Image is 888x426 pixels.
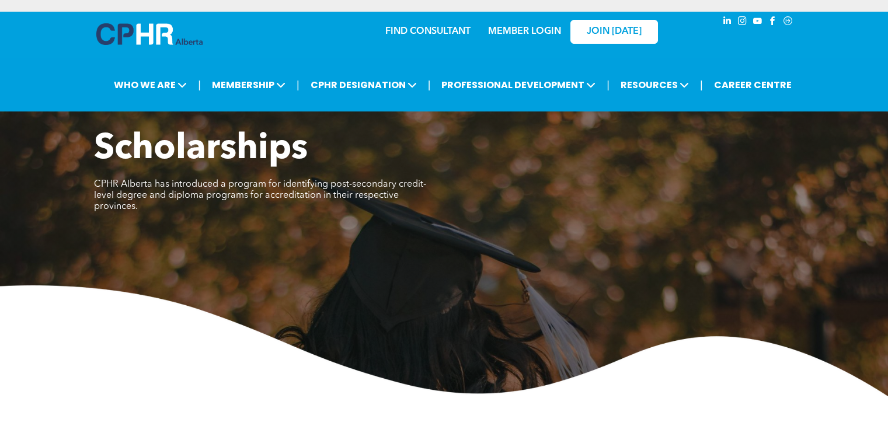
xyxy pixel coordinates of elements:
a: linkedin [721,15,734,30]
li: | [428,73,431,97]
span: WHO WE ARE [110,74,190,96]
span: JOIN [DATE] [587,26,642,37]
a: instagram [736,15,749,30]
span: CPHR DESIGNATION [307,74,420,96]
span: Scholarships [94,132,308,167]
a: CAREER CENTRE [711,74,795,96]
span: RESOURCES [617,74,692,96]
a: MEMBER LOGIN [488,27,561,36]
li: | [700,73,703,97]
span: CPHR Alberta has introduced a program for identifying post-secondary credit-level degree and dipl... [94,180,426,211]
a: facebook [767,15,779,30]
span: PROFESSIONAL DEVELOPMENT [438,74,599,96]
a: youtube [751,15,764,30]
img: A blue and white logo for cp alberta [96,23,203,45]
a: FIND CONSULTANT [385,27,471,36]
a: Social network [782,15,795,30]
li: | [607,73,610,97]
a: JOIN [DATE] [570,20,658,44]
li: | [198,73,201,97]
span: MEMBERSHIP [208,74,289,96]
li: | [297,73,300,97]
